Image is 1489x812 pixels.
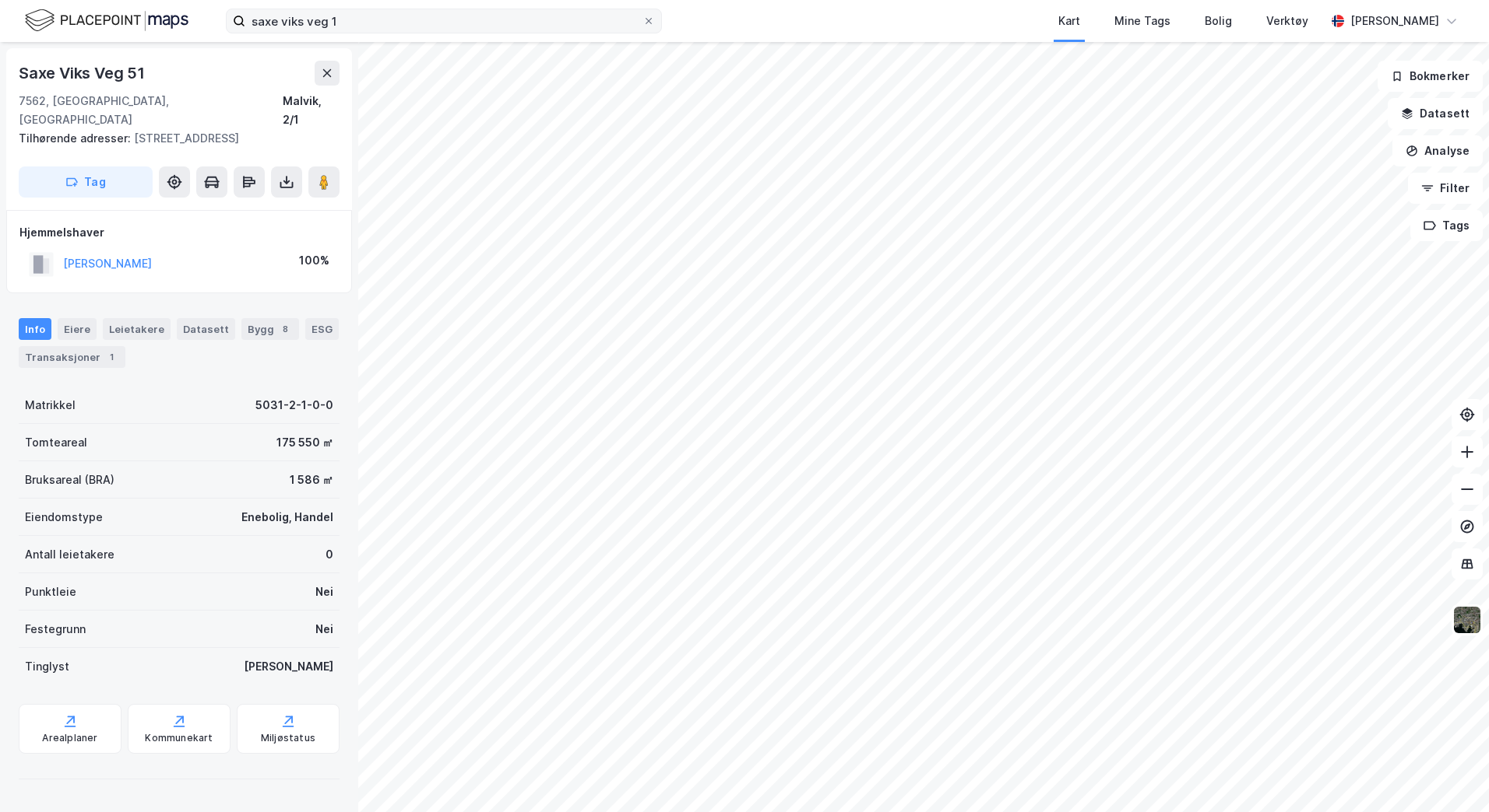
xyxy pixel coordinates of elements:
div: [STREET_ADDRESS] [19,129,327,148]
div: Hjemmelshaver [19,223,339,242]
div: [PERSON_NAME] [244,657,333,676]
div: Tinglyst [25,657,69,676]
div: Kommunekart [145,732,213,744]
iframe: Chat Widget [1411,737,1489,812]
img: 9k= [1452,605,1482,635]
input: Søk på adresse, matrikkel, gårdeiere, leietakere eller personer [245,9,642,33]
div: Kontrollprogram for chat [1411,737,1489,812]
div: Punktleie [25,583,76,601]
div: Datasett [177,318,235,340]
div: 175 550 ㎡ [276,433,333,452]
div: Bruksareal (BRA) [25,471,114,489]
div: Miljøstatus [261,732,315,744]
div: 1 586 ㎡ [290,471,333,489]
div: Eiendomstype [25,508,103,527]
div: Leietakere [103,318,171,340]
div: 0 [326,545,333,564]
div: Festegrunn [25,620,86,639]
div: Eiere [58,318,97,340]
div: Antall leietakere [25,545,114,564]
div: [PERSON_NAME] [1350,12,1439,30]
div: ESG [305,318,339,340]
span: Tilhørende adresser: [19,131,134,145]
div: Malvik, 2/1 [283,92,340,129]
div: Arealplaner [42,732,97,744]
div: 100% [299,251,329,270]
button: Analyse [1392,135,1483,166]
div: Mine Tags [1114,12,1170,30]
img: logo.f888ab2527a4732fd821a326f86c7f29.svg [25,7,188,34]
div: Tomteareal [25,433,87,452]
div: Transaksjoner [19,346,125,368]
div: 1 [104,349,119,365]
div: Matrikkel [25,396,76,415]
div: Info [19,318,51,340]
div: Nei [315,620,333,639]
button: Bokmerker [1378,61,1483,92]
div: Verktøy [1266,12,1308,30]
button: Tag [19,166,153,198]
div: Kart [1058,12,1080,30]
div: 8 [277,321,293,337]
button: Filter [1408,173,1483,204]
div: Enebolig, Handel [241,508,333,527]
div: Saxe Viks Veg 51 [19,61,148,86]
div: Nei [315,583,333,601]
button: Datasett [1388,98,1483,129]
button: Tags [1410,210,1483,241]
div: Bygg [241,318,299,340]
div: 5031-2-1-0-0 [255,396,333,415]
div: Bolig [1205,12,1232,30]
div: 7562, [GEOGRAPHIC_DATA], [GEOGRAPHIC_DATA] [19,92,283,129]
